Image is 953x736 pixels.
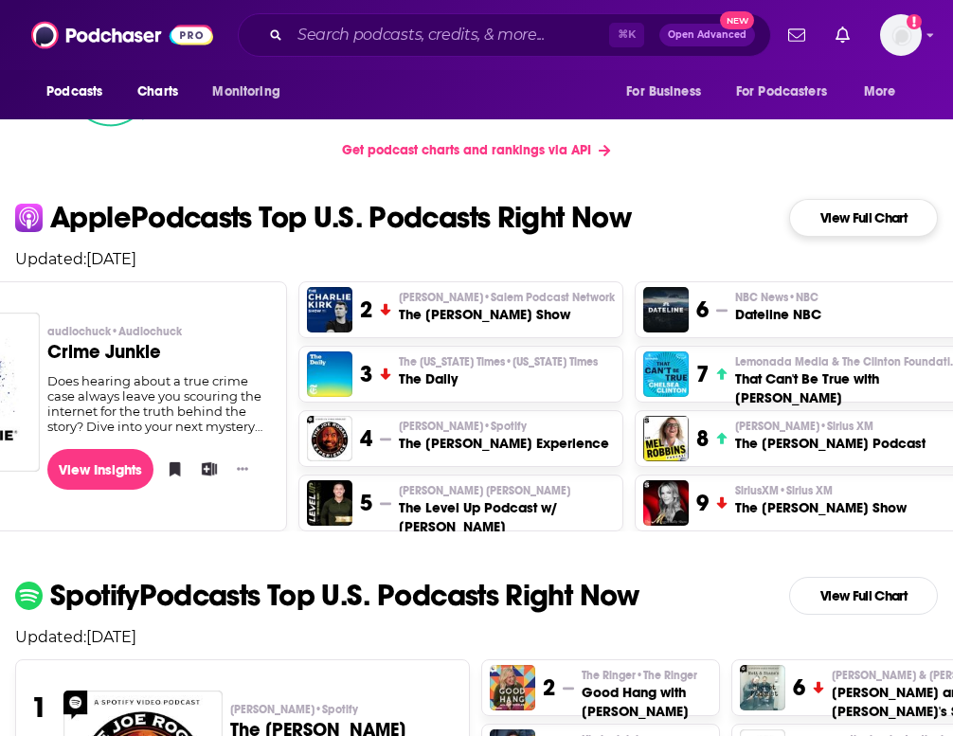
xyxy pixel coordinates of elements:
p: The Ringer • The Ringer [582,668,711,683]
a: NBC News•NBCDateline NBC [735,290,821,324]
a: Show notifications dropdown [781,19,813,51]
h3: Good Hang with [PERSON_NAME] [582,683,711,721]
h3: The Daily [399,369,598,388]
h3: 3 [360,360,372,388]
p: Paul Alex Espinoza [399,483,615,498]
p: Charlie Kirk • Salem Podcast Network [399,290,615,305]
button: open menu [851,74,920,110]
span: More [864,79,896,105]
span: • NBC [788,291,818,304]
img: Good Hang with Amy Poehler [490,665,535,710]
img: The Megyn Kelly Show [643,480,689,526]
span: [PERSON_NAME] [230,702,358,717]
p: Joe Rogan • Spotify [230,702,455,717]
h3: The [PERSON_NAME] Show [735,498,907,517]
img: The Joe Rogan Experience [307,416,352,461]
a: Charts [125,74,189,110]
span: [PERSON_NAME] [399,290,615,305]
h3: 9 [696,489,709,517]
button: open menu [613,74,725,110]
p: Mel Robbins • Sirius XM [735,419,926,434]
span: • [US_STATE] Times [505,355,598,368]
span: New [720,11,754,29]
img: spotify Icon [15,582,43,609]
span: • Salem Podcast Network [483,291,615,304]
button: Add to List [195,455,214,483]
span: • Sirius XM [779,484,833,497]
a: The Daily [307,351,352,397]
img: Podchaser - Follow, Share and Rate Podcasts [31,17,213,53]
button: Bookmark Podcast [161,455,180,483]
span: SiriusXM [735,483,833,498]
h3: The [PERSON_NAME] Show [399,305,615,324]
span: [PERSON_NAME] [PERSON_NAME] [399,483,570,498]
span: Open Advanced [668,30,746,40]
span: NBC News [735,290,818,305]
span: Podcasts [46,79,102,105]
img: The Mel Robbins Podcast [643,416,689,461]
a: View Full Chart [789,199,938,237]
span: • Spotify [483,420,527,433]
button: open menu [199,74,304,110]
div: Search podcasts, credits, & more... [238,13,771,57]
h3: Dateline NBC [735,305,821,324]
span: [PERSON_NAME] [399,419,527,434]
img: Matt and Shane's Secret Podcast [740,665,785,710]
h3: 8 [696,424,709,453]
button: Open AdvancedNew [659,24,755,46]
h3: 1 [31,691,47,725]
h3: 6 [793,673,805,702]
span: • Sirius XM [819,420,873,433]
a: audiochuck•AudiochuckCrime Junkie [47,324,272,373]
h3: 4 [360,424,372,453]
a: View Full Chart [789,577,938,615]
button: Show More Button [229,459,256,478]
h3: The [PERSON_NAME] Experience [399,434,609,453]
a: Show notifications dropdown [828,19,857,51]
img: The Level Up Podcast w/ Paul Alex [307,480,352,526]
span: Get podcast charts and rankings via API [342,142,591,158]
p: Joe Rogan • Spotify [399,419,609,434]
span: Charts [137,79,178,105]
span: The [US_STATE] Times [399,354,598,369]
button: open menu [33,74,127,110]
h3: 6 [696,296,709,324]
div: Does hearing about a true crime case always leave you scouring the internet for the truth behind ... [47,373,272,434]
span: • Spotify [315,703,358,716]
h3: 2 [543,673,555,702]
p: SiriusXM • Sirius XM [735,483,907,498]
h3: 7 [696,360,709,388]
span: For Business [626,79,701,105]
img: That Can't Be True with Chelsea Clinton [643,351,689,397]
img: User Profile [880,14,922,56]
h3: Crime Junkie [47,343,272,362]
img: The Charlie Kirk Show [307,287,352,332]
button: open menu [724,74,854,110]
span: Logged in as antoine.jordan [880,14,922,56]
h3: 5 [360,489,372,517]
svg: Add a profile image [907,14,922,29]
span: ⌘ K [609,23,644,47]
h3: The Level Up Podcast w/ [PERSON_NAME] [399,498,615,536]
a: View Insights [47,449,154,490]
span: audiochuck [47,324,182,339]
button: Show profile menu [880,14,922,56]
span: The Ringer [582,668,697,683]
img: Dateline NBC [643,287,689,332]
a: SiriusXM•Sirius XMThe [PERSON_NAME] Show [735,483,907,517]
a: The Ringer•The RingerGood Hang with [PERSON_NAME] [582,668,711,721]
